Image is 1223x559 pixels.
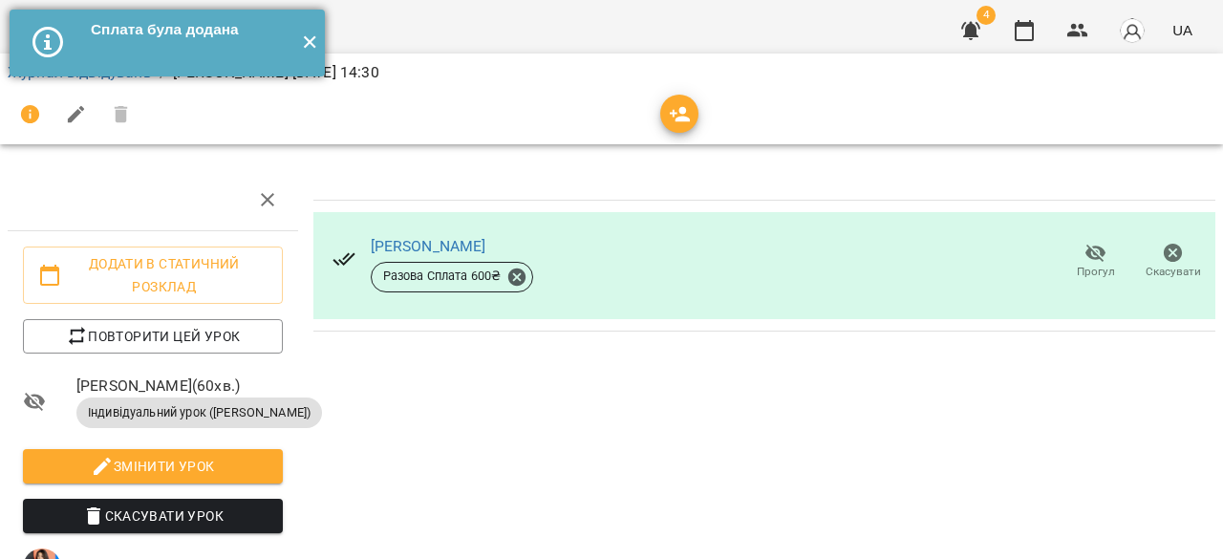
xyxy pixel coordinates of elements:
[23,247,283,304] button: Додати в статичний розклад
[371,262,534,292] div: Разова Сплата 600₴
[1172,20,1192,40] span: UA
[372,268,513,285] span: Разова Сплата 600 ₴
[23,449,283,484] button: Змінити урок
[91,19,287,40] div: Сплата була додана
[8,61,1215,84] nav: breadcrumb
[371,237,486,255] a: [PERSON_NAME]
[1057,235,1134,289] button: Прогул
[1165,12,1200,48] button: UA
[23,499,283,533] button: Скасувати Урок
[38,325,268,348] span: Повторити цей урок
[1119,17,1146,44] img: avatar_s.png
[1077,264,1115,280] span: Прогул
[1146,264,1201,280] span: Скасувати
[23,319,283,354] button: Повторити цей урок
[76,404,322,421] span: Індивідуальний урок ([PERSON_NAME])
[976,6,996,25] span: 4
[76,375,283,398] span: [PERSON_NAME] ( 60 хв. )
[38,505,268,527] span: Скасувати Урок
[38,455,268,478] span: Змінити урок
[1134,235,1212,289] button: Скасувати
[38,252,268,298] span: Додати в статичний розклад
